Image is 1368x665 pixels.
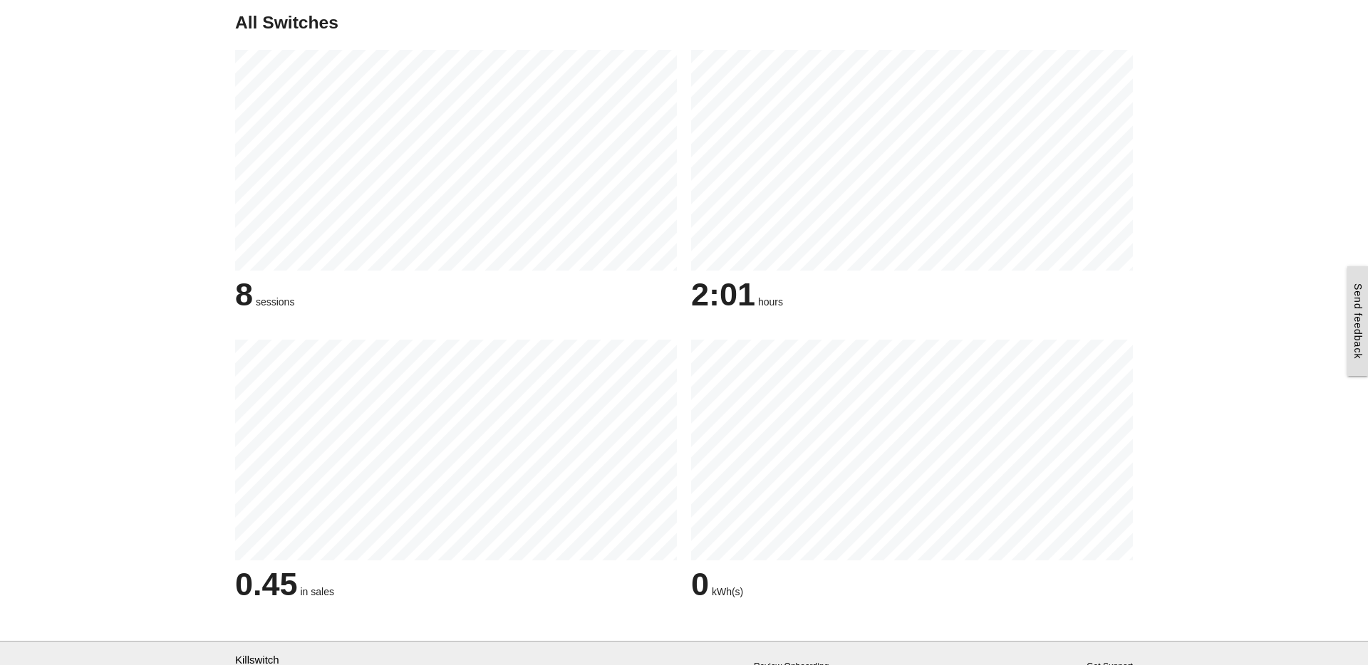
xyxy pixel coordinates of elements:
[256,296,294,308] span: sessions
[235,276,253,313] span: 8
[712,586,743,597] span: kWh(s)
[691,566,709,602] span: 0
[235,13,1133,32] h5: All Switches
[691,276,755,313] span: 2:01
[300,586,333,597] span: in sales
[758,296,783,308] span: hours
[235,566,298,602] span: 0.45
[1347,266,1368,376] a: Send feedback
